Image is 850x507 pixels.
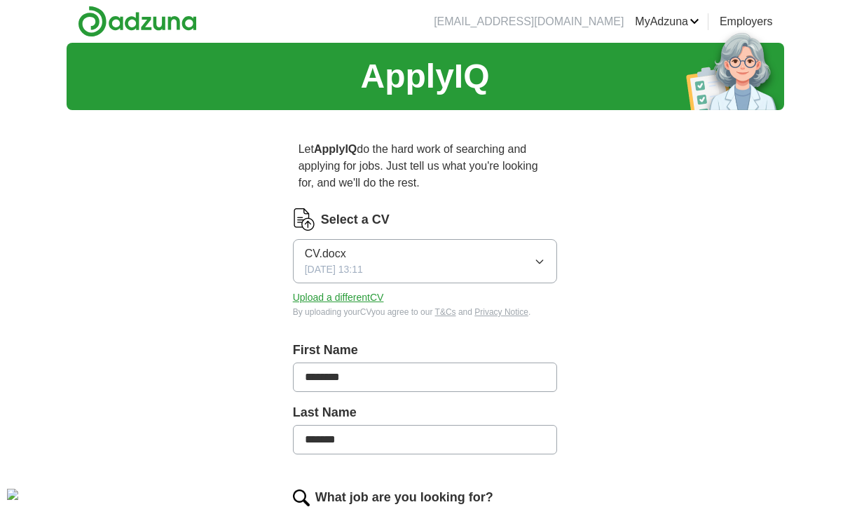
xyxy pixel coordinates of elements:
div: By uploading your CV you agree to our and . [293,306,558,318]
img: CV Icon [293,208,315,231]
label: Last Name [293,403,558,422]
label: First Name [293,341,558,360]
li: [EMAIL_ADDRESS][DOMAIN_NAME] [434,13,624,30]
h1: ApplyIQ [360,51,489,102]
img: Cookie%20settings [7,489,18,500]
button: Upload a differentCV [293,290,384,305]
a: Employers [720,13,773,30]
label: Select a CV [321,210,390,229]
a: Privacy Notice [474,307,528,317]
button: CV.docx[DATE] 13:11 [293,239,558,283]
span: [DATE] 13:11 [305,262,363,277]
a: MyAdzuna [635,13,699,30]
label: What job are you looking for? [315,488,493,507]
img: search.png [293,489,310,506]
a: T&Cs [435,307,456,317]
div: Cookie consent button [7,489,18,500]
p: Let do the hard work of searching and applying for jobs. Just tell us what you're looking for, an... [293,135,558,197]
strong: ApplyIQ [314,143,357,155]
span: CV.docx [305,245,346,262]
img: Adzuna logo [78,6,197,37]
